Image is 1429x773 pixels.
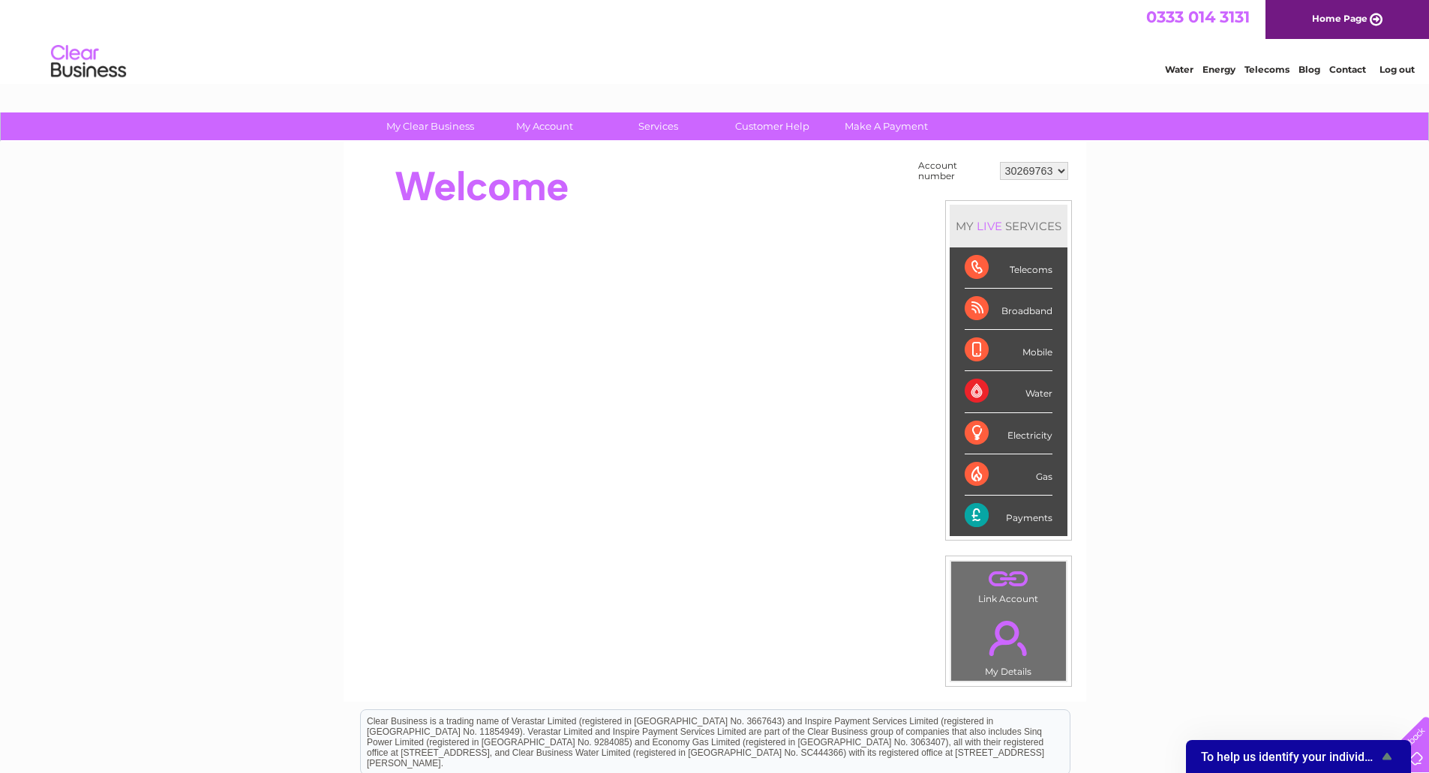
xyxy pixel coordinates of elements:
div: Telecoms [965,247,1052,289]
td: Account number [914,157,996,185]
a: . [955,612,1062,664]
button: Show survey - To help us identify your individual feedback can you please enter your Business Name? [1201,748,1396,766]
div: MY SERVICES [950,205,1067,247]
div: Broadband [965,289,1052,330]
td: My Details [950,608,1067,682]
a: My Clear Business [368,112,492,140]
span: To help us identify your individual feedback can you please enter your Business Name? [1201,750,1378,764]
a: My Account [482,112,606,140]
a: Customer Help [710,112,834,140]
a: Energy [1202,64,1235,75]
div: Water [965,371,1052,412]
a: . [955,565,1062,592]
a: Water [1165,64,1193,75]
a: Log out [1379,64,1415,75]
div: Gas [965,454,1052,496]
div: Mobile [965,330,1052,371]
div: Clear Business is a trading name of Verastar Limited (registered in [GEOGRAPHIC_DATA] No. 3667643... [361,8,1070,73]
div: Electricity [965,413,1052,454]
img: logo.png [50,39,127,85]
a: Contact [1329,64,1366,75]
div: Payments [965,496,1052,536]
a: 0333 014 3131 [1146,7,1250,26]
a: Blog [1298,64,1320,75]
a: Telecoms [1244,64,1289,75]
a: Services [596,112,720,140]
a: Make A Payment [824,112,948,140]
div: LIVE [974,219,1005,233]
td: Link Account [950,561,1067,608]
